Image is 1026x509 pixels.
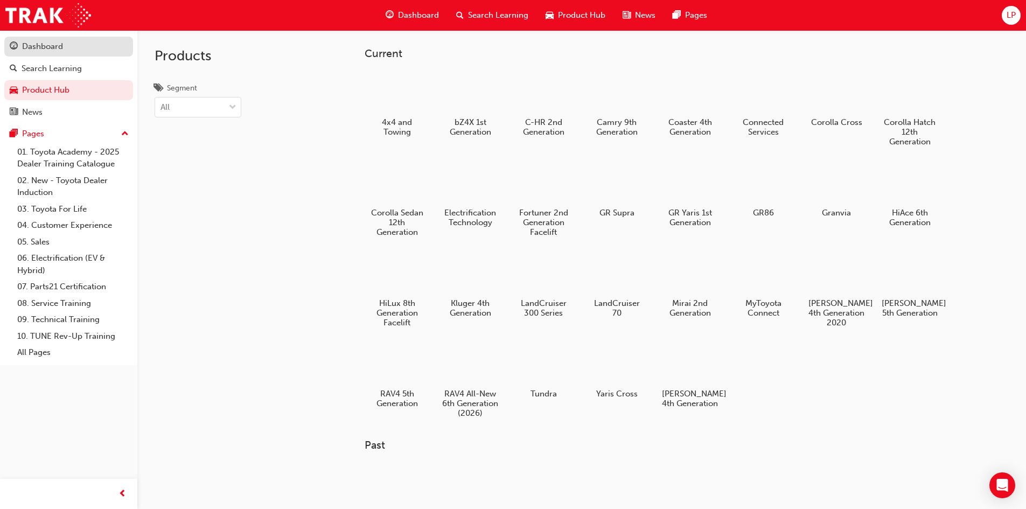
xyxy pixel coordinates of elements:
[623,9,631,22] span: news-icon
[664,4,716,26] a: pages-iconPages
[13,295,133,312] a: 08. Service Training
[442,298,499,318] h5: Kluger 4th Generation
[4,59,133,79] a: Search Learning
[442,389,499,418] h5: RAV4 All-New 6th Generation (2026)
[10,129,18,139] span: pages-icon
[511,68,576,141] a: C-HR 2nd Generation
[662,389,718,408] h5: [PERSON_NAME] 4th Generation
[13,311,133,328] a: 09. Technical Training
[808,117,865,127] h5: Corolla Cross
[882,117,938,147] h5: Corolla Hatch 12th Generation
[735,208,792,218] h5: GR86
[589,389,645,399] h5: Yaris Cross
[882,208,938,227] h5: HiAce 6th Generation
[438,340,502,422] a: RAV4 All-New 6th Generation (2026)
[584,249,649,322] a: LandCruiser 70
[167,83,197,94] div: Segment
[4,80,133,100] a: Product Hub
[118,487,127,501] span: prev-icon
[365,439,976,451] h3: Past
[10,64,17,74] span: search-icon
[658,340,722,412] a: [PERSON_NAME] 4th Generation
[662,298,718,318] h5: Mirai 2nd Generation
[804,159,869,221] a: Granvia
[13,278,133,295] a: 07. Parts21 Certification
[804,249,869,331] a: [PERSON_NAME] 4th Generation 2020
[877,159,942,231] a: HiAce 6th Generation
[13,201,133,218] a: 03. Toyota For Life
[584,159,649,221] a: GR Supra
[456,9,464,22] span: search-icon
[546,9,554,22] span: car-icon
[13,172,133,201] a: 02. New - Toyota Dealer Induction
[10,42,18,52] span: guage-icon
[658,249,722,322] a: Mirai 2nd Generation
[4,124,133,144] button: Pages
[989,472,1015,498] div: Open Intercom Messenger
[515,208,572,237] h5: Fortuner 2nd Generation Facelift
[673,9,681,22] span: pages-icon
[121,127,129,141] span: up-icon
[13,328,133,345] a: 10. TUNE Rev-Up Training
[369,208,425,237] h5: Corolla Sedan 12th Generation
[229,101,236,115] span: down-icon
[22,128,44,140] div: Pages
[448,4,537,26] a: search-iconSearch Learning
[537,4,614,26] a: car-iconProduct Hub
[662,117,718,137] h5: Coaster 4th Generation
[369,298,425,327] h5: HiLux 8th Generation Facelift
[1002,6,1021,25] button: LP
[386,9,394,22] span: guage-icon
[4,102,133,122] a: News
[160,101,170,114] div: All
[4,34,133,124] button: DashboardSearch LearningProduct HubNews
[735,117,792,137] h5: Connected Services
[442,117,499,137] h5: bZ4X 1st Generation
[5,3,91,27] img: Trak
[658,159,722,231] a: GR Yaris 1st Generation
[365,340,429,412] a: RAV4 5th Generation
[377,4,448,26] a: guage-iconDashboard
[515,298,572,318] h5: LandCruiser 300 Series
[438,249,502,322] a: Kluger 4th Generation
[735,298,792,318] h5: MyToyota Connect
[438,159,502,231] a: Electrification Technology
[584,68,649,141] a: Camry 9th Generation
[511,340,576,402] a: Tundra
[22,40,63,53] div: Dashboard
[808,298,865,327] h5: [PERSON_NAME] 4th Generation 2020
[468,9,528,22] span: Search Learning
[10,86,18,95] span: car-icon
[584,340,649,402] a: Yaris Cross
[614,4,664,26] a: news-iconNews
[13,217,133,234] a: 04. Customer Experience
[731,159,795,221] a: GR86
[22,62,82,75] div: Search Learning
[365,47,976,60] h3: Current
[438,68,502,141] a: bZ4X 1st Generation
[589,298,645,318] h5: LandCruiser 70
[589,208,645,218] h5: GR Supra
[398,9,439,22] span: Dashboard
[369,117,425,137] h5: 4x4 and Towing
[365,249,429,331] a: HiLux 8th Generation Facelift
[4,37,133,57] a: Dashboard
[10,108,18,117] span: news-icon
[155,47,241,65] h2: Products
[1007,9,1016,22] span: LP
[662,208,718,227] h5: GR Yaris 1st Generation
[365,159,429,241] a: Corolla Sedan 12th Generation
[515,389,572,399] h5: Tundra
[558,9,605,22] span: Product Hub
[658,68,722,141] a: Coaster 4th Generation
[13,250,133,278] a: 06. Electrification (EV & Hybrid)
[442,208,499,227] h5: Electrification Technology
[804,68,869,131] a: Corolla Cross
[13,234,133,250] a: 05. Sales
[731,249,795,322] a: MyToyota Connect
[877,68,942,150] a: Corolla Hatch 12th Generation
[511,249,576,322] a: LandCruiser 300 Series
[365,68,429,141] a: 4x4 and Towing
